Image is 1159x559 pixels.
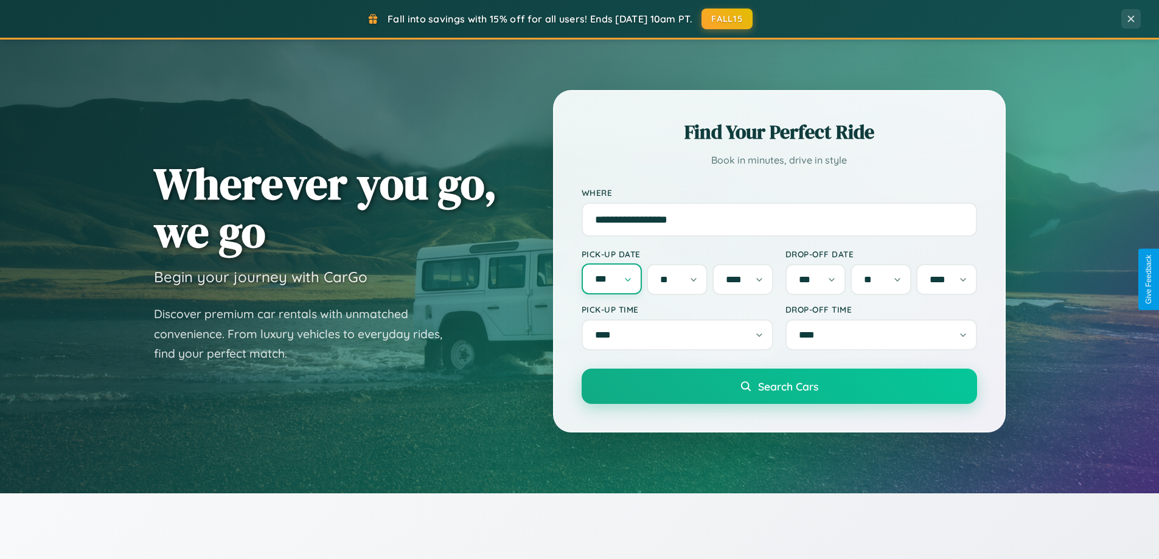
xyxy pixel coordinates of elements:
[582,304,773,314] label: Pick-up Time
[758,380,818,393] span: Search Cars
[785,304,977,314] label: Drop-off Time
[154,268,367,286] h3: Begin your journey with CarGo
[582,249,773,259] label: Pick-up Date
[388,13,692,25] span: Fall into savings with 15% off for all users! Ends [DATE] 10am PT.
[1144,255,1153,304] div: Give Feedback
[701,9,753,29] button: FALL15
[785,249,977,259] label: Drop-off Date
[582,187,977,198] label: Where
[582,151,977,169] p: Book in minutes, drive in style
[582,119,977,145] h2: Find Your Perfect Ride
[154,304,458,364] p: Discover premium car rentals with unmatched convenience. From luxury vehicles to everyday rides, ...
[582,369,977,404] button: Search Cars
[154,159,497,255] h1: Wherever you go, we go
